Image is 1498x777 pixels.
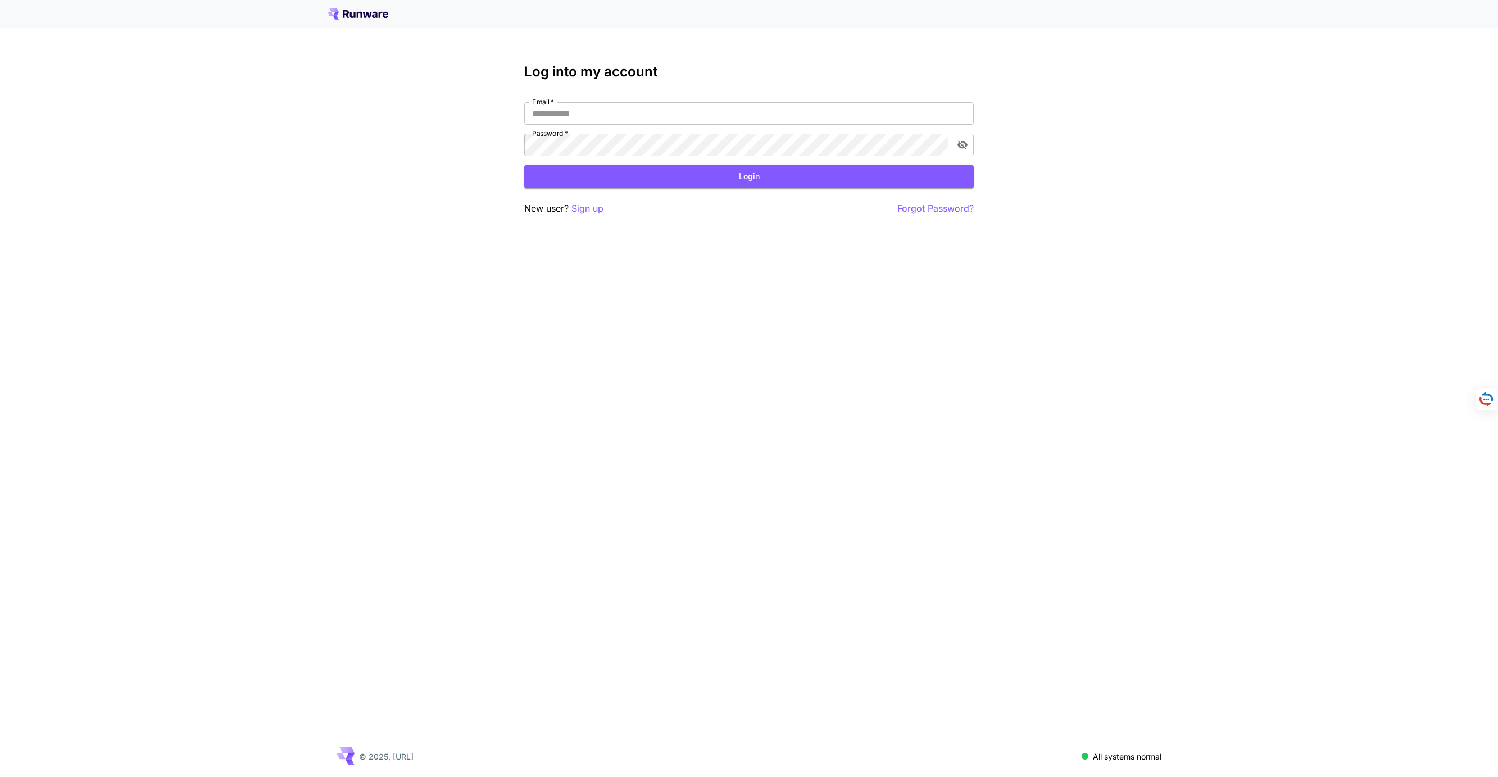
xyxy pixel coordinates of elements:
h3: Log into my account [524,64,974,80]
button: Sign up [571,202,603,216]
p: © 2025, [URL] [359,751,414,762]
button: Forgot Password? [897,202,974,216]
label: Email [532,97,554,107]
p: New user? [524,202,603,216]
button: toggle password visibility [952,135,973,155]
p: All systems normal [1093,751,1161,762]
button: Login [524,165,974,188]
label: Password [532,129,568,138]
